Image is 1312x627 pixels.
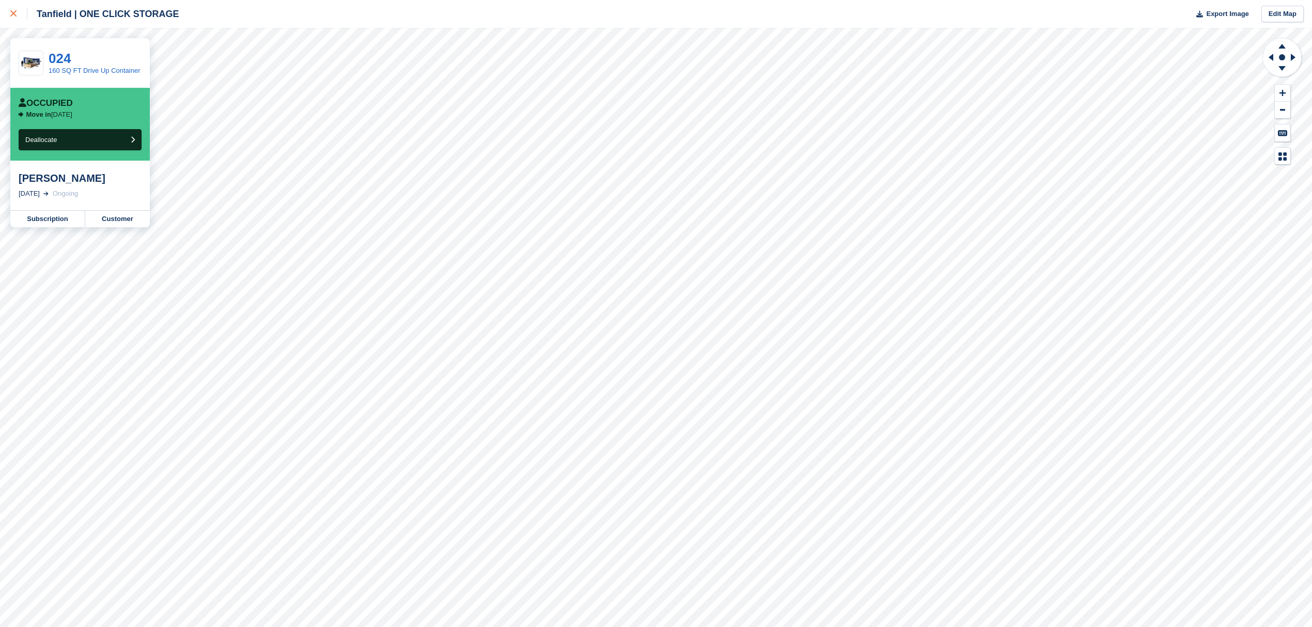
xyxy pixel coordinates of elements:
[53,189,78,199] div: Ongoing
[1275,124,1290,142] button: Keyboard Shortcuts
[43,192,49,196] img: arrow-right-light-icn-cde0832a797a2874e46488d9cf13f60e5c3a73dbe684e267c42b8395dfbc2abf.svg
[25,136,57,144] span: Deallocate
[1275,148,1290,165] button: Map Legend
[19,129,142,150] button: Deallocate
[26,111,72,119] p: [DATE]
[49,51,71,66] a: 024
[19,98,73,108] div: Occupied
[19,112,24,117] img: arrow-right-icn-b7405d978ebc5dd23a37342a16e90eae327d2fa7eb118925c1a0851fb5534208.svg
[27,8,179,20] div: Tanfield | ONE CLICK STORAGE
[19,189,40,199] div: [DATE]
[1275,102,1290,119] button: Zoom Out
[1275,85,1290,102] button: Zoom In
[85,211,150,227] a: Customer
[1190,6,1249,23] button: Export Image
[19,172,142,184] div: [PERSON_NAME]
[49,67,140,74] a: 160 SQ FT Drive Up Container
[1261,6,1304,23] a: Edit Map
[26,111,51,118] span: Move in
[1206,9,1248,19] span: Export Image
[19,54,43,72] img: 20-ft-container%20(43).jpg
[10,211,85,227] a: Subscription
